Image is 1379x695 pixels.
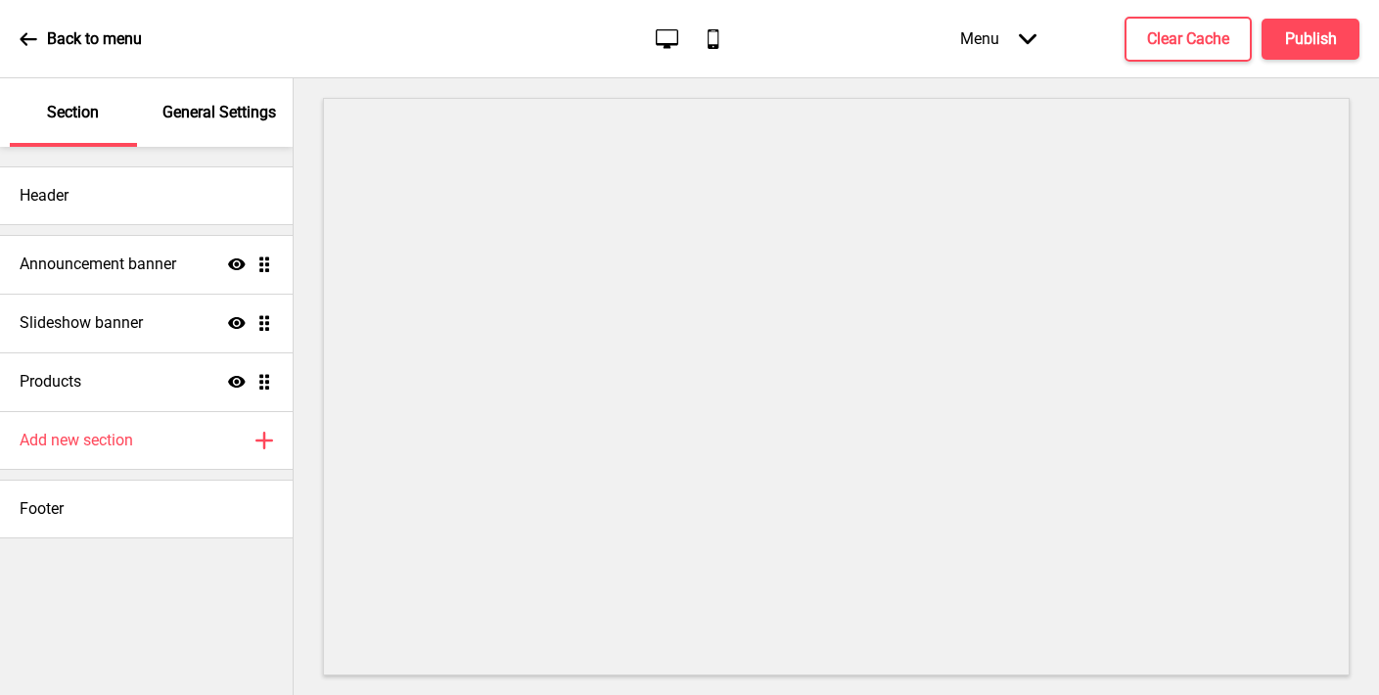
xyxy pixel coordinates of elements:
[1125,17,1252,62] button: Clear Cache
[47,28,142,50] p: Back to menu
[1262,19,1359,60] button: Publish
[941,10,1056,68] div: Menu
[162,102,276,123] p: General Settings
[20,371,81,393] h4: Products
[20,185,69,207] h4: Header
[1285,28,1337,50] h4: Publish
[20,430,133,451] h4: Add new section
[1147,28,1229,50] h4: Clear Cache
[47,102,99,123] p: Section
[20,498,64,520] h4: Footer
[20,312,143,334] h4: Slideshow banner
[20,254,176,275] h4: Announcement banner
[20,13,142,66] a: Back to menu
